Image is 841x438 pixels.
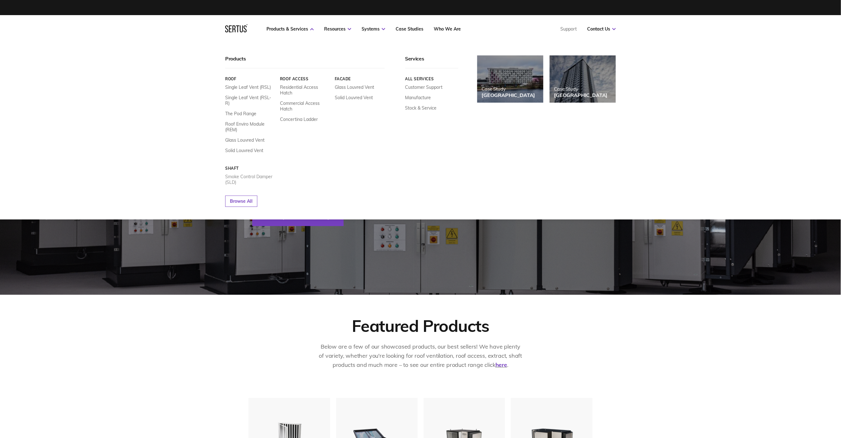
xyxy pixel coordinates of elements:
[482,86,535,92] div: Case Study
[362,26,385,32] a: Systems
[434,26,461,32] a: Who We Are
[225,148,263,153] a: Solid Louvred Vent
[225,55,385,68] div: Products
[554,86,608,92] div: Case Study
[396,26,423,32] a: Case Studies
[560,26,577,32] a: Support
[280,100,330,112] a: Commercial Access Hatch
[728,366,841,438] iframe: Chat Widget
[225,121,275,133] a: Roof Enviro Module (REM)
[280,84,330,96] a: Residential Access Hatch
[335,84,374,90] a: Glass Louvred Vent
[280,77,330,81] a: Roof Access
[225,77,275,81] a: Roof
[587,26,616,32] a: Contact Us
[280,117,318,122] a: Concertina Ladder
[405,84,443,90] a: Customer Support
[324,26,351,32] a: Resources
[225,111,256,117] a: The Pod Range
[225,95,275,106] a: Single Leaf Vent (RSL-R)
[405,55,458,68] div: Services
[335,95,373,100] a: Solid Louvred Vent
[225,137,265,143] a: Glass Louvred Vent
[335,77,385,81] a: Facade
[495,361,507,368] a: here
[550,55,616,103] a: Case Study[GEOGRAPHIC_DATA]
[225,196,257,207] a: Browse All
[225,84,271,90] a: Single Leaf Vent (RSL)
[405,105,437,111] a: Stock & Service
[318,342,523,369] p: Below are a few of our showcased products, our best sellers! We have plenty of variety, whether y...
[482,92,535,98] div: [GEOGRAPHIC_DATA]
[405,77,458,81] a: All services
[405,95,431,100] a: Manufacture
[554,92,608,98] div: [GEOGRAPHIC_DATA]
[477,55,543,103] a: Case Study[GEOGRAPHIC_DATA]
[225,166,275,171] a: Shaft
[352,316,489,336] div: Featured Products
[225,174,275,185] a: Smoke Control Damper (SLD)
[266,26,314,32] a: Products & Services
